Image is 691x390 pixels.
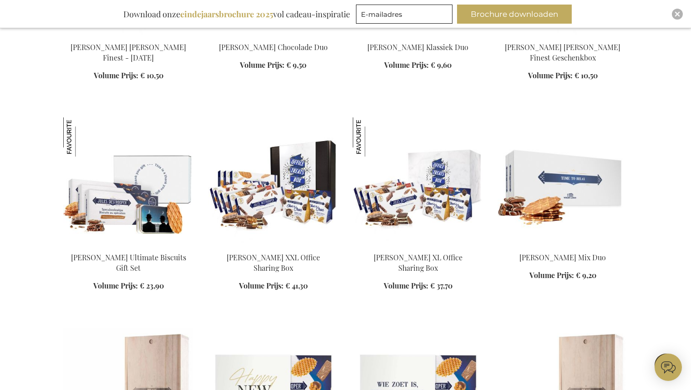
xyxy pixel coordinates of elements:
[63,117,193,245] img: Jules Destrooper Ultimate Biscuits Gift Set
[239,281,284,290] span: Volume Prijs:
[208,31,338,40] a: Jules Destrooper Chocolate Duo
[286,60,306,70] span: € 9,50
[208,241,338,250] a: Jules Destrooper XXL Office Sharing Box
[71,42,186,62] a: [PERSON_NAME] [PERSON_NAME] Finest - [DATE]
[208,117,338,245] img: Jules Destrooper XXL Office Sharing Box
[93,281,138,290] span: Volume Prijs:
[240,60,285,70] span: Volume Prijs:
[227,253,320,273] a: [PERSON_NAME] XXL Office Sharing Box
[498,117,628,245] img: Jules Destrooper Mix Duo
[384,60,452,71] a: Volume Prijs: € 9,60
[356,5,455,26] form: marketing offers and promotions
[285,281,308,290] span: € 41,30
[675,11,680,17] img: Close
[93,281,164,291] a: Volume Prijs: € 23,90
[529,270,574,280] span: Volume Prijs:
[367,42,468,52] a: [PERSON_NAME] Klassiek Duo
[353,31,483,40] a: Jules Destrooper Classic Duo
[353,117,483,245] img: Jules Destrooper XL Office Sharing Box
[63,241,193,250] a: Jules Destrooper Ultimate Biscuits Gift Set Jules Destrooper Ultimate Biscuits Gift Set
[180,9,273,20] b: eindejaarsbrochure 2025
[384,60,429,70] span: Volume Prijs:
[529,270,596,281] a: Volume Prijs: € 9,20
[574,71,598,80] span: € 10,50
[140,71,163,80] span: € 10,50
[240,60,306,71] a: Volume Prijs: € 9,50
[119,5,354,24] div: Download onze vol cadeau-inspiratie
[94,71,138,80] span: Volume Prijs:
[655,354,682,381] iframe: belco-activator-frame
[576,270,596,280] span: € 9,20
[63,117,102,157] img: Jules Destrooper Ultimate Biscuits Gift Set
[94,71,163,81] a: Volume Prijs: € 10,50
[498,31,628,40] a: Jules Destrooper Jules' Finest Gift Box
[219,42,328,52] a: [PERSON_NAME] Chocolade Duo
[528,71,598,81] a: Volume Prijs: € 10,50
[519,253,606,262] a: [PERSON_NAME] Mix Duo
[353,117,392,157] img: Jules Destrooper XL Office Sharing Box
[356,5,452,24] input: E-mailadres
[140,281,164,290] span: € 23,90
[498,241,628,250] a: Jules Destrooper Mix Duo
[239,281,308,291] a: Volume Prijs: € 41,30
[71,253,186,273] a: [PERSON_NAME] Ultimate Biscuits Gift Set
[431,60,452,70] span: € 9,60
[672,9,683,20] div: Close
[63,31,193,40] a: Jules Destrooper Jules' Finest - Secretary Day
[505,42,620,62] a: [PERSON_NAME] [PERSON_NAME] Finest Geschenkbox
[457,5,572,24] button: Brochure downloaden
[528,71,573,80] span: Volume Prijs:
